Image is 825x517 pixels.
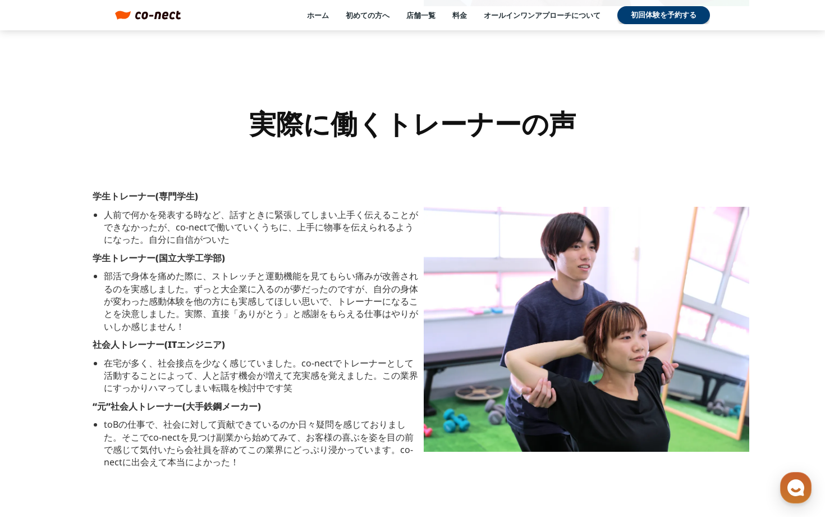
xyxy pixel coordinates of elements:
a: 初回体験を予約する [617,6,710,24]
h2: 実際に働くトレーナーの声 [249,107,576,140]
a: 初めての方へ [346,10,389,20]
p: 部活で身体を痛めた際に、ストレッチと運動機能を見てもらい痛みが改善されるのを実感しました。ずっと大企業に入るのが夢だったのですが、自分の身体が変わった感動体験を他の方にも実感してほしい思いで、ト... [104,270,418,333]
a: ホーム [307,10,329,20]
a: ホーム [3,356,74,384]
p: 在宅が多く、社会接点を少なく感じていました。co-nectでトレーナーとして活動することによって、人と話す機会が増えて充実感を覚えました。この業界にすっかりハマってしまい転職を検討中です笑 [104,357,418,394]
a: チャット [74,356,145,384]
strong: 学生トレーナー(国立大学工学部) [93,252,225,264]
a: 店舗一覧 [406,10,436,20]
a: 料金 [452,10,467,20]
p: 人前で何かを発表する時など、話すときに緊張してしまい上手く伝えることができなかったが、co-nectで働いていくうちに、上手に物事を伝えられるようになった。自分に自信がついた [104,208,418,246]
span: 設定 [173,373,187,382]
strong: 社会人トレーナー(ITエンジニア) [93,338,225,351]
p: toBの仕事で、社会に対して貢献できているのか日々疑問を感じておりました。そこでco-nectを見つけ副業から始めてみて、お客様の喜ぶを姿を目の前で感じて気付いたら会社員を辞めてこの業界にどっぷ... [104,418,418,469]
span: チャット [96,374,123,383]
strong: “元”社会人トレーナー(大手鉄鋼メーカー) [93,400,261,412]
a: 設定 [145,356,216,384]
span: ホーム [29,373,49,382]
a: オールインワンアプローチについて [484,10,601,20]
strong: 学生トレーナー(専門学生) [93,190,198,202]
